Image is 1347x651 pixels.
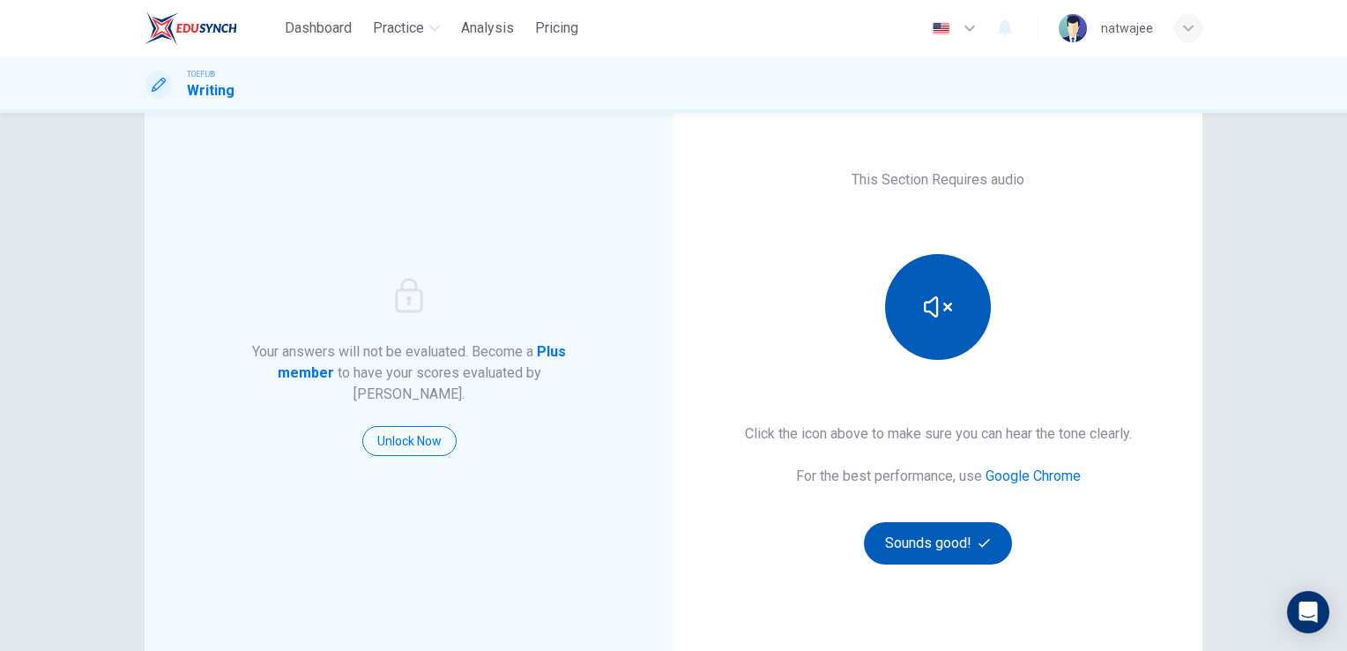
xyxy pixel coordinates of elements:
img: EduSynch logo [145,11,237,46]
span: Practice [373,18,424,39]
span: Dashboard [285,18,352,39]
h6: This Section Requires audio [852,169,1024,191]
button: Sounds good! [864,522,1012,565]
button: Dashboard [278,12,359,44]
div: Open Intercom Messenger [1287,591,1329,633]
img: Profile picture [1059,14,1087,42]
div: natwajee [1101,18,1153,39]
h1: Writing [187,80,234,101]
span: TOEFL® [187,68,215,80]
button: Pricing [528,12,585,44]
span: Pricing [535,18,578,39]
img: en [930,22,952,35]
button: Practice [366,12,447,44]
h6: Click the icon above to make sure you can hear the tone clearly. [745,423,1132,445]
button: Analysis [454,12,521,44]
a: EduSynch logo [145,11,278,46]
strong: Plus member [278,343,567,381]
span: Analysis [461,18,514,39]
button: Unlock Now [362,426,457,456]
a: Google Chrome [986,468,1081,484]
h6: Your answers will not be evaluated. Become a to have your scores evaluated by [PERSON_NAME]. [250,341,569,405]
h6: For the best performance, use [796,466,1081,487]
